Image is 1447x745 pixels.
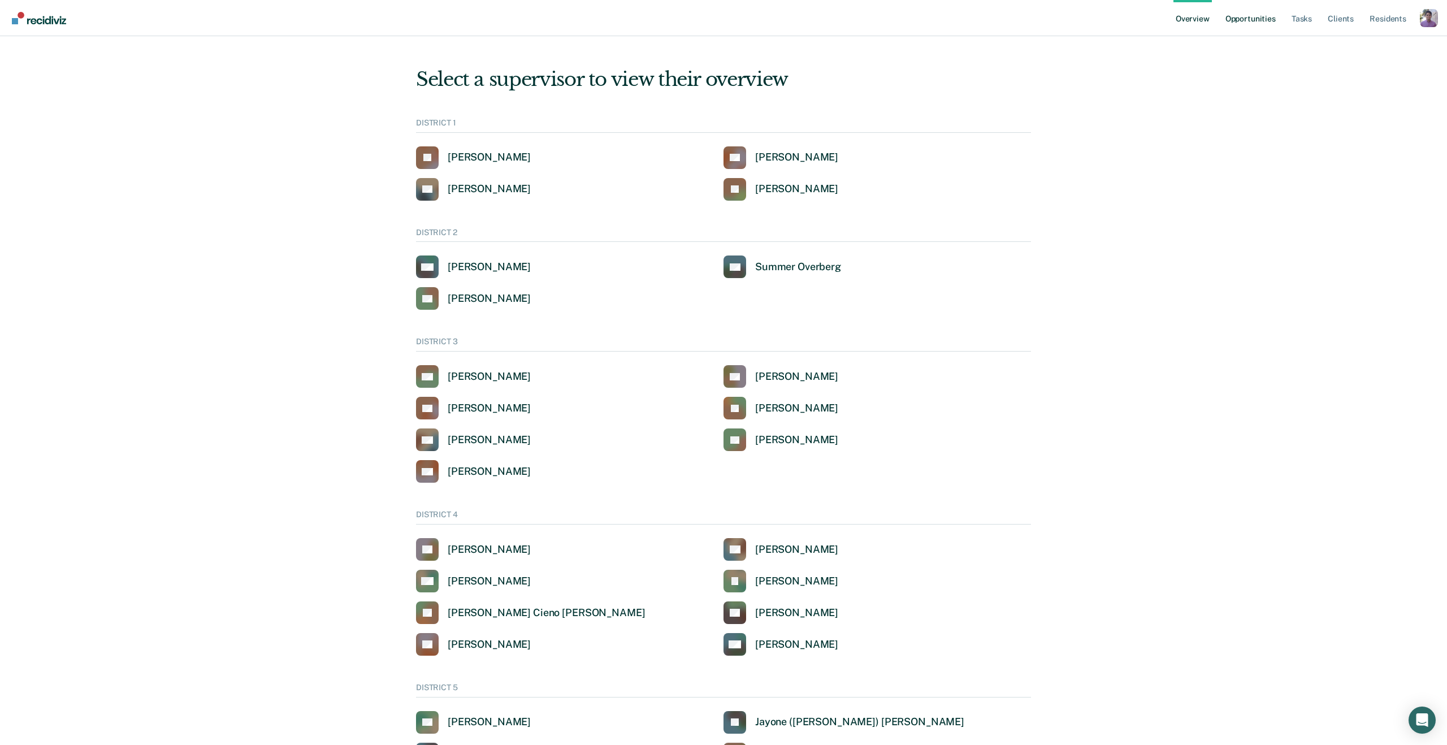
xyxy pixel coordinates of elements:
a: [PERSON_NAME] [416,287,531,310]
div: [PERSON_NAME] Cieno [PERSON_NAME] [448,607,645,620]
div: [PERSON_NAME] [448,183,531,196]
div: [PERSON_NAME] [448,292,531,305]
div: [PERSON_NAME] [448,465,531,478]
a: [PERSON_NAME] [416,460,531,483]
div: [PERSON_NAME] [755,370,838,383]
div: [PERSON_NAME] [448,434,531,447]
a: [PERSON_NAME] [416,633,531,656]
div: [PERSON_NAME] [448,402,531,415]
a: [PERSON_NAME] [416,397,531,419]
a: [PERSON_NAME] Cieno [PERSON_NAME] [416,601,645,624]
a: [PERSON_NAME] [416,146,531,169]
a: [PERSON_NAME] [416,711,531,734]
a: [PERSON_NAME] [416,538,531,561]
div: DISTRICT 2 [416,228,1031,242]
div: [PERSON_NAME] [755,543,838,556]
a: Summer Overberg [723,255,841,278]
div: [PERSON_NAME] [448,638,531,651]
div: [PERSON_NAME] [755,638,838,651]
div: DISTRICT 5 [416,683,1031,698]
div: [PERSON_NAME] [755,151,838,164]
a: [PERSON_NAME] [723,397,838,419]
a: [PERSON_NAME] [416,428,531,451]
div: [PERSON_NAME] [448,716,531,729]
div: Jayone ([PERSON_NAME]) [PERSON_NAME] [755,716,964,729]
a: [PERSON_NAME] [416,365,531,388]
div: [PERSON_NAME] [755,402,838,415]
div: [PERSON_NAME] [448,543,531,556]
a: [PERSON_NAME] [723,633,838,656]
a: [PERSON_NAME] [723,601,838,624]
div: [PERSON_NAME] [448,261,531,274]
div: [PERSON_NAME] [755,183,838,196]
div: DISTRICT 3 [416,337,1031,352]
div: Summer Overberg [755,261,841,274]
div: [PERSON_NAME] [755,607,838,620]
a: [PERSON_NAME] [723,538,838,561]
div: Open Intercom Messenger [1409,707,1436,734]
a: [PERSON_NAME] [723,146,838,169]
div: Select a supervisor to view their overview [416,68,1031,91]
a: [PERSON_NAME] [416,255,531,278]
img: Recidiviz [12,12,66,24]
a: [PERSON_NAME] [416,178,531,201]
div: DISTRICT 1 [416,118,1031,133]
a: [PERSON_NAME] [723,365,838,388]
a: [PERSON_NAME] [723,178,838,201]
div: [PERSON_NAME] [755,434,838,447]
div: [PERSON_NAME] [448,575,531,588]
a: [PERSON_NAME] [416,570,531,592]
a: [PERSON_NAME] [723,428,838,451]
div: DISTRICT 4 [416,510,1031,525]
a: [PERSON_NAME] [723,570,838,592]
div: [PERSON_NAME] [448,370,531,383]
div: [PERSON_NAME] [448,151,531,164]
a: Jayone ([PERSON_NAME]) [PERSON_NAME] [723,711,964,734]
button: Profile dropdown button [1420,9,1438,27]
div: [PERSON_NAME] [755,575,838,588]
